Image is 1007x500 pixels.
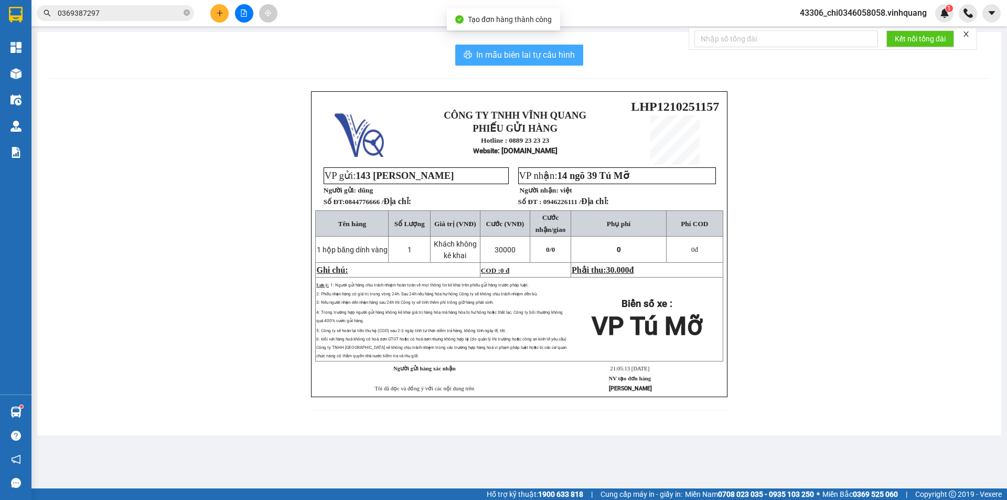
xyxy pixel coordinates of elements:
span: 0 [551,246,555,253]
sup: 1 [946,5,953,12]
span: | [591,488,593,500]
strong: 1900 633 818 [538,490,583,498]
span: LHP1210251157 [631,100,719,113]
span: 1: Người gửi hàng chịu trách nhiệm hoàn toàn về mọi thông tin kê khai trên phiếu gửi hàng trước p... [330,283,529,288]
span: Phải thu: [572,265,634,274]
span: check-circle [455,15,464,24]
span: 1 [947,5,951,12]
strong: Số ĐT: [324,198,411,206]
span: Tôi đã đọc và đồng ý với các nội dung trên [374,386,474,391]
img: logo [335,108,384,157]
span: Miền Bắc [822,488,898,500]
strong: CÔNG TY TNHH VĨNH QUANG [444,110,586,121]
img: warehouse-icon [10,121,22,132]
strong: Số ĐT : [518,198,542,206]
span: dũng [358,186,373,194]
strong: [PERSON_NAME] [609,385,652,392]
span: search [44,9,51,17]
span: 43306_chi0346058058.vinhquang [791,6,935,19]
span: message [11,478,21,488]
img: logo-vxr [9,7,23,23]
strong: : [DOMAIN_NAME] [473,146,558,155]
span: 21:05:13 [DATE] [610,366,649,371]
img: warehouse-icon [10,407,22,418]
span: 0 đ [500,267,509,274]
span: 143 [PERSON_NAME] [356,170,454,181]
img: icon-new-feature [940,8,949,18]
strong: Người nhận: [520,186,559,194]
span: VP nhận: [519,170,629,181]
span: In mẫu biên lai tự cấu hình [476,48,575,61]
span: Kết nối tổng đài [895,33,946,45]
span: Cung cấp máy in - giấy in: [601,488,682,500]
strong: Biển số xe : [622,298,672,310]
span: Địa chỉ: [581,197,609,206]
span: 0/ [546,246,555,253]
span: 0 [617,246,621,253]
span: aim [264,9,272,17]
span: VP gửi: [325,170,454,181]
strong: Hotline : 0889 23 23 23 [13,69,81,77]
span: Miền Nam [685,488,814,500]
span: 1 [408,246,412,254]
span: đ [629,265,634,274]
img: dashboard-icon [10,42,22,53]
strong: 0708 023 035 - 0935 103 250 [718,490,814,498]
span: 2: Phiếu nhận hàng có giá trị trong vòng 24h. Sau 24h nếu hàng hóa hư hỏng Công ty sẽ không chịu ... [316,292,537,296]
span: VP Tú Mỡ [592,311,702,341]
input: Tìm tên, số ĐT hoặc mã đơn [58,7,181,19]
strong: Người gửi hàng xác nhận [393,366,456,371]
span: COD : [481,267,510,274]
sup: 1 [20,405,23,408]
span: Giá trị (VNĐ) [434,220,476,228]
span: plus [216,9,223,17]
span: 14 ngõ 39 Tú Mỡ [558,170,629,181]
strong: PHIẾU GỬI HÀNG [473,123,558,134]
button: Kết nối tổng đài [886,30,954,47]
span: close [962,30,970,38]
img: warehouse-icon [10,68,22,79]
span: Website [473,147,498,155]
span: Hỗ trợ kỹ thuật: [487,488,583,500]
span: ⚪️ [817,492,820,496]
span: Ghi chú: [316,265,348,274]
strong: Người gửi: [324,186,356,194]
span: đ [691,246,698,253]
span: 0844776666 / [345,198,411,206]
img: solution-icon [10,147,22,158]
button: plus [210,4,229,23]
strong: CÔNG TY TNHH VĨNH QUANG [18,8,75,42]
span: Tên hàng [338,220,367,228]
span: Phí COD [681,220,708,228]
span: 30000 [495,246,516,254]
span: LHP1210251149 [82,34,170,48]
button: file-add [235,4,253,23]
span: notification [11,454,21,464]
span: file-add [240,9,248,17]
span: 0 [691,246,695,253]
span: Lưu ý: [316,283,328,288]
span: copyright [949,491,956,498]
img: phone-icon [963,8,973,18]
button: printerIn mẫu biên lai tự cấu hình [455,45,583,66]
span: close-circle [184,9,190,16]
input: Nhập số tổng đài [694,30,878,47]
span: 0946226111 / [543,198,609,206]
strong: PHIẾU GỬI HÀNG [20,45,73,67]
span: Phụ phí [607,220,630,228]
span: question-circle [11,431,21,441]
span: 5: Công ty sẽ hoàn lại tiền thu hộ (COD) sau 2-3 ngày tính từ thời điểm trả hàng, không tính ngày... [316,328,566,358]
img: logo [5,29,10,79]
button: caret-down [982,4,1001,23]
span: 30.000 [606,265,629,274]
span: | [906,488,907,500]
span: printer [464,50,472,60]
span: Tạo đơn hàng thành công [468,15,552,24]
span: close-circle [184,8,190,18]
span: caret-down [987,8,997,18]
span: 4: Trong trường hợp người gửi hàng không kê khai giá trị hàng hóa mà hàng hóa bị hư hỏng hoặc thấ... [316,310,563,323]
img: warehouse-icon [10,94,22,105]
span: Cước nhận/giao [535,214,566,233]
strong: NV tạo đơn hàng [609,376,651,381]
span: việt [560,186,572,194]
